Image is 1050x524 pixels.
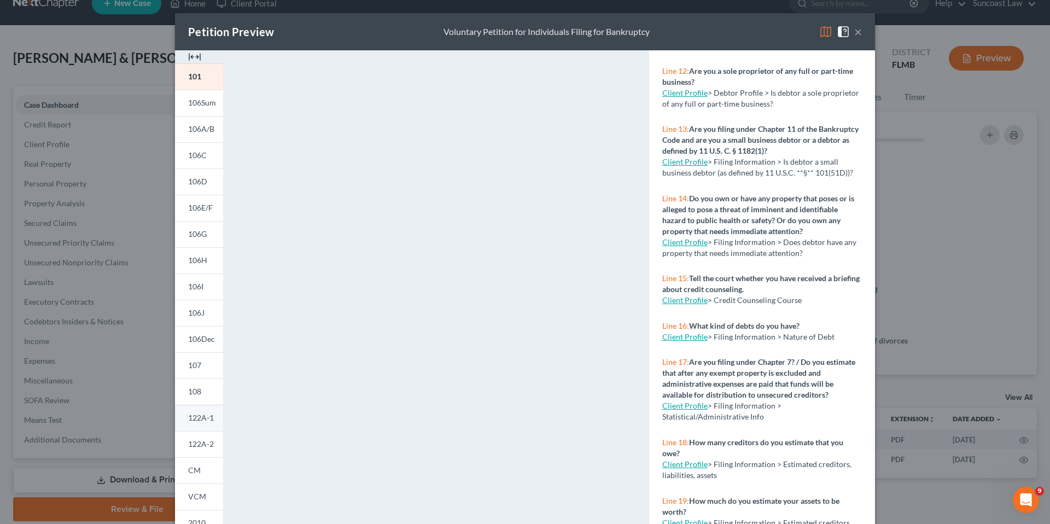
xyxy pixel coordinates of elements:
a: 106Dec [175,326,223,352]
span: Line 18: [662,438,689,447]
img: help-close-5ba153eb36485ed6c1ea00a893f15db1cb9b99d6cae46e1a8edb6c62d00a1a76.svg [837,25,850,38]
span: Line 17: [662,357,689,366]
span: 9 [1035,487,1044,496]
strong: How much do you estimate your assets to be worth? [662,496,839,516]
a: Client Profile [662,157,708,166]
span: 106C [188,150,207,160]
strong: Do you own or have any property that poses or is alleged to pose a threat of imminent and identif... [662,194,854,236]
strong: Are you filing under Chapter 7? / Do you estimate that after any exempt property is excluded and ... [662,357,855,399]
button: × [854,25,862,38]
strong: How many creditors do you estimate that you owe? [662,438,843,458]
span: 122A-2 [188,439,214,449]
button: Upload attachment [52,358,61,367]
img: expand-e0f6d898513216a626fdd78e52531dac95497ffd26381d4c15ee2fc46db09dca.svg [188,50,201,63]
strong: What kind of debts do you have? [689,321,800,330]
span: 106Sum [188,98,216,107]
strong: Are you filing under Chapter 11 of the Bankruptcy Code and are you a small business debtor or a d... [662,124,859,155]
p: Active 5h ago [53,14,102,25]
div: Katie says… [9,86,210,225]
div: The court has added a new Credit Counseling Field that we need to update upon filing. Please remo... [17,119,171,194]
span: > Debtor Profile > Is debtor a sole proprietor of any full or part-time business? [662,88,859,108]
span: 108 [188,387,201,396]
span: 107 [188,360,201,370]
span: Line 13: [662,124,689,133]
span: > Filing Information > Nature of Debt [708,332,835,341]
a: 106H [175,247,223,273]
span: > Filing Information > Estimated creditors, liabilities, assets [662,459,851,480]
a: 107 [175,352,223,379]
span: Line 19: [662,496,689,505]
textarea: Message… [9,335,209,354]
a: Client Profile [662,295,708,305]
span: VCM [188,492,206,501]
a: 101 [175,63,223,90]
button: Start recording [69,358,78,367]
a: Client Profile [662,88,708,97]
a: 122A-1 [175,405,223,431]
a: Client Profile [662,401,708,410]
span: Line 15: [662,273,689,283]
img: map-eea8200ae884c6f1103ae1953ef3d486a96c86aabb227e865a55264e3737af1f.svg [819,25,832,38]
button: go back [7,4,28,25]
span: 106I [188,282,203,291]
a: 106J [175,300,223,326]
div: Voluntary Petition for Individuals Filing for Bankruptcy [444,26,650,38]
b: 🚨ATTN: [GEOGRAPHIC_DATA] of [US_STATE] [17,93,156,113]
span: > Credit Counseling Course [708,295,802,305]
img: Profile image for Katie [31,6,49,24]
a: Client Profile [662,237,708,247]
a: 106Sum [175,90,223,116]
span: > Filing Information > Is debtor a small business debtor (as defined by 11 U.S.C. **§** 101(51D))? [662,157,853,177]
span: 106J [188,308,205,317]
strong: Are you a sole proprietor of any full or part-time business? [662,66,853,86]
div: Petition Preview [188,24,274,39]
a: Client Profile [662,332,708,341]
span: 106H [188,255,207,265]
a: 106G [175,221,223,247]
strong: Tell the court whether you have received a briefing about credit counseling. [662,273,860,294]
a: CM [175,457,223,484]
span: 106D [188,177,207,186]
span: 106A/B [188,124,214,133]
a: 106I [175,273,223,300]
a: 122A-2 [175,431,223,457]
button: Home [171,4,192,25]
span: CM [188,465,201,475]
a: 106E/F [175,195,223,221]
div: 🚨ATTN: [GEOGRAPHIC_DATA] of [US_STATE]The court has added a new Credit Counseling Field that we n... [9,86,179,201]
div: Close [192,4,212,24]
span: 106E/F [188,203,213,212]
h1: [PERSON_NAME] [53,5,124,14]
a: 106C [175,142,223,168]
a: 106A/B [175,116,223,142]
button: Gif picker [34,358,43,367]
span: 101 [188,72,201,81]
span: 106G [188,229,207,238]
button: Send a message… [188,354,205,371]
div: [PERSON_NAME] • 2h ago [17,203,103,209]
a: 108 [175,379,223,405]
iframe: Intercom live chat [1013,487,1039,513]
a: 106D [175,168,223,195]
button: Emoji picker [17,358,26,367]
a: Client Profile [662,459,708,469]
a: VCM [175,484,223,510]
span: 122A-1 [188,413,214,422]
span: > Filing Information > Statistical/Administrative Info [662,401,781,421]
span: > Filing Information > Does debtor have any property that needs immediate attention? [662,237,856,258]
span: Line 14: [662,194,689,203]
span: Line 12: [662,66,689,75]
span: Line 16: [662,321,689,330]
span: 106Dec [188,334,215,343]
